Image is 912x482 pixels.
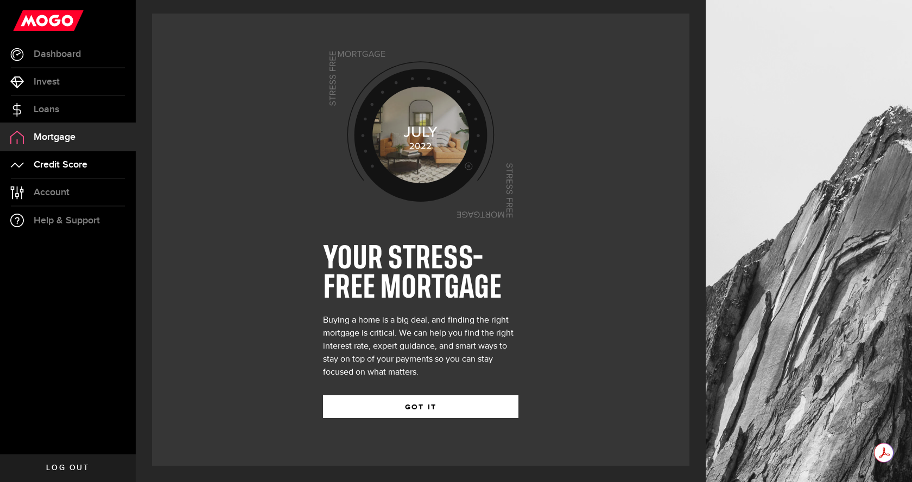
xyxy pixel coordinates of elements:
h1: YOUR STRESS-FREE MORTGAGE [323,245,518,303]
span: Loans [34,105,59,114]
div: Buying a home is a big deal, and finding the right mortgage is critical. We can help you find the... [323,314,518,379]
span: Mortgage [34,132,75,142]
button: Open LiveChat chat widget [9,4,41,37]
span: Credit Score [34,160,87,170]
button: GOT IT [323,395,518,418]
span: Help & Support [34,216,100,226]
span: Dashboard [34,49,81,59]
span: Account [34,188,69,197]
span: Invest [34,77,60,87]
span: Log out [46,464,89,472]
